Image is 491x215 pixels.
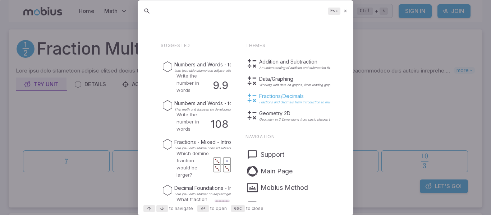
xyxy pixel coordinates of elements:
[259,101,363,104] p: Fractions and decimals from introduction to multiplication and division
[259,118,390,121] p: Geometry in 2 Dimensions from basic shapes to advanced work with circular geometry
[261,183,308,193] p: Mobius Method
[259,83,387,87] p: Working with data on graphs, from reading graphs to analyzing multi-series data sets
[176,150,209,179] p: Which domino fraction would be larger?
[221,163,223,165] text: or
[213,78,228,93] h3: 9.9
[245,43,330,48] p: Themes
[245,134,330,139] p: Navigation
[259,93,363,100] p: Fractions/Decimals
[169,205,193,212] span: to navigate
[259,58,378,65] p: Addition and Subtraction
[231,205,245,212] kbd: esc
[261,166,293,176] p: Main Page
[328,8,340,15] kbd: Esc
[138,23,353,202] div: Suggestions
[210,205,227,212] span: to open
[259,75,387,83] p: Data/Graphing
[259,110,390,117] p: Geometry 2D
[161,43,231,48] p: Suggested
[261,150,284,160] p: Support
[246,205,263,212] span: to close
[259,66,378,70] p: An understanding of addition and subtraction from single digits to multiple digits
[211,116,228,132] h3: 108
[176,111,203,133] p: Write the number in words
[261,199,281,209] p: Pricing
[176,73,206,94] p: Write the number in words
